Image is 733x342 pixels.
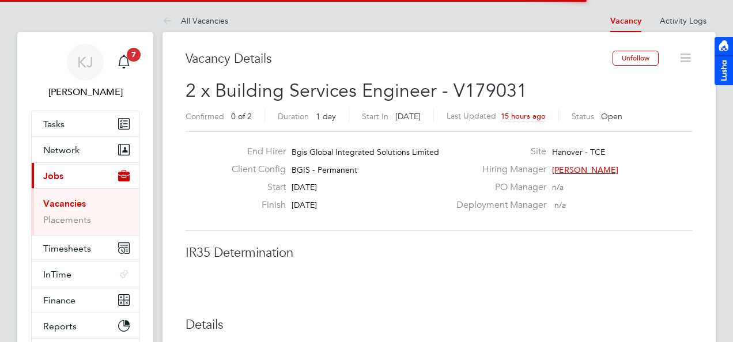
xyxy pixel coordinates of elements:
[613,51,659,66] button: Unfollow
[112,44,135,81] a: 7
[43,295,75,306] span: Finance
[449,146,546,158] label: Site
[32,111,139,136] a: Tasks
[43,170,63,181] span: Jobs
[222,164,286,176] label: Client Config
[43,145,80,155] span: Network
[601,111,622,121] span: Open
[186,317,693,333] h3: Details
[610,16,641,26] a: Vacancy
[552,165,618,175] span: [PERSON_NAME]
[292,182,317,192] span: [DATE]
[186,79,527,102] span: 2 x Building Services Engineer - V179031
[449,181,546,193] label: PO Manager
[43,198,86,209] a: Vacancies
[222,181,286,193] label: Start
[278,111,309,121] label: Duration
[77,55,93,70] span: KJ
[552,182,564,192] span: n/a
[32,287,139,313] button: Finance
[572,111,594,121] label: Status
[449,199,546,211] label: Deployment Manager
[292,147,439,157] span: Bgis Global Integrated Solutions Limited
[31,44,139,99] a: KJ[PERSON_NAME]
[43,119,65,130] span: Tasks
[186,111,224,121] label: Confirmed
[292,200,317,210] span: [DATE]
[316,111,336,121] span: 1 day
[501,111,546,121] span: 15 hours ago
[32,188,139,235] div: Jobs
[32,137,139,162] button: Network
[32,313,139,339] button: Reports
[43,321,77,332] span: Reports
[447,111,496,121] label: Last Updated
[231,111,252,121] span: 0 of 2
[552,147,605,157] span: Hanover - TCE
[43,214,91,225] a: Placements
[292,165,357,175] span: BGIS - Permanent
[395,111,421,121] span: [DATE]
[32,163,139,188] button: Jobs
[186,51,613,67] h3: Vacancy Details
[43,243,91,254] span: Timesheets
[186,245,693,261] h3: IR35 Determination
[554,200,566,210] span: n/a
[449,164,546,176] label: Hiring Manager
[362,111,388,121] label: Start In
[163,16,228,26] a: All Vacancies
[222,146,286,158] label: End Hirer
[43,269,71,280] span: InTime
[127,48,141,62] span: 7
[32,235,139,261] button: Timesheets
[32,261,139,287] button: InTime
[222,199,286,211] label: Finish
[660,16,706,26] a: Activity Logs
[31,85,139,99] span: Kyle Johnson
